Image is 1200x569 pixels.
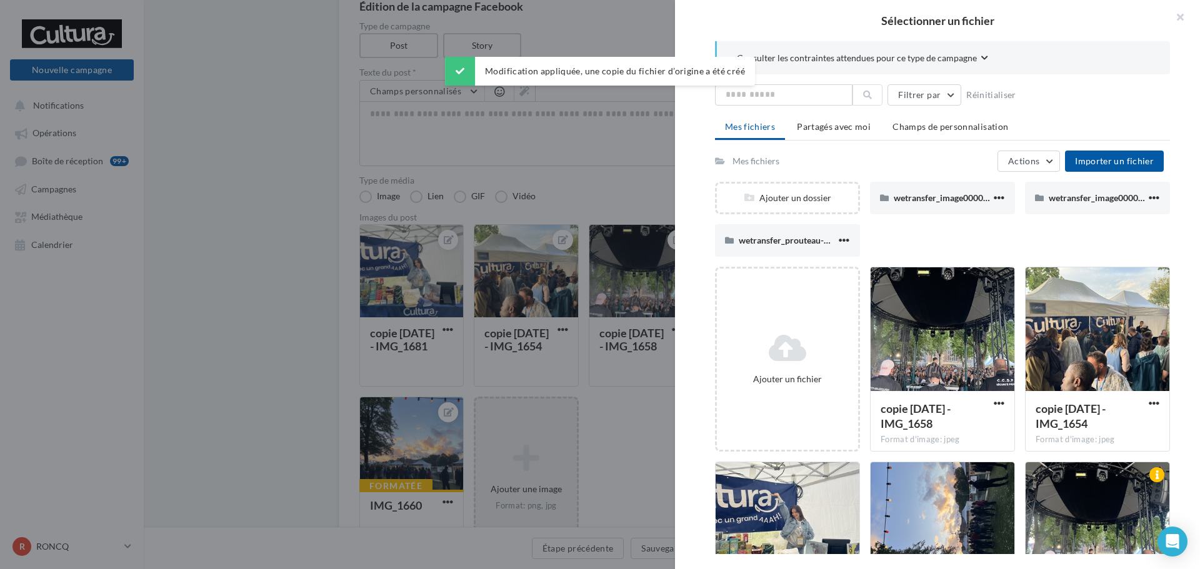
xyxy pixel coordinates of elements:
[695,15,1180,26] h2: Sélectionner un fichier
[737,51,988,67] button: Consulter les contraintes attendues pour ce type de campagne
[732,155,779,167] div: Mes fichiers
[725,121,775,132] span: Mes fichiers
[445,57,755,86] div: Modification appliquée, une copie du fichier d’origine a été créé
[997,151,1060,172] button: Actions
[894,192,1081,203] span: wetransfer_image00001-jpeg_2024-10-01_1030
[739,235,914,245] span: wetransfer_prouteau-mov_2024-10-15_1341
[892,121,1008,132] span: Champs de personnalisation
[881,402,951,430] span: copie 17-09-2025 - IMG_1658
[797,121,871,132] span: Partagés avec moi
[1008,156,1039,166] span: Actions
[1036,434,1159,445] div: Format d'image: jpeg
[717,192,858,204] div: Ajouter un dossier
[1036,402,1106,430] span: copie 17-09-2025 - IMG_1654
[1075,156,1154,166] span: Importer un fichier
[887,84,961,106] button: Filtrer par
[1065,151,1164,172] button: Importer un fichier
[722,373,853,385] div: Ajouter un fichier
[737,52,977,64] span: Consulter les contraintes attendues pour ce type de campagne
[1157,527,1187,557] div: Open Intercom Messenger
[961,87,1021,102] button: Réinitialiser
[881,434,1004,445] div: Format d'image: jpeg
